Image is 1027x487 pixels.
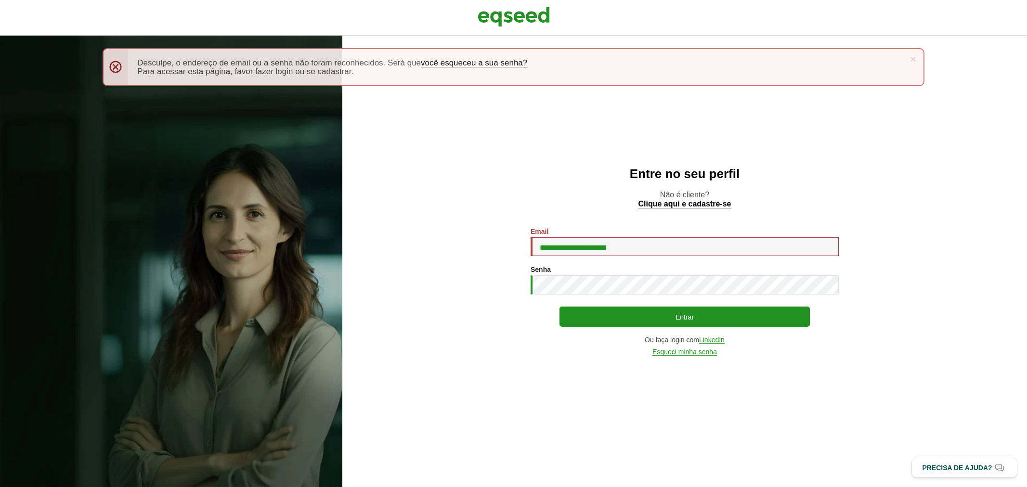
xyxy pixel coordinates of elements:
li: Para acessar esta página, favor fazer login ou se cadastrar. [137,67,904,76]
button: Entrar [559,307,810,327]
label: Senha [531,266,551,273]
p: Não é cliente? [362,190,1008,208]
div: Ou faça login com [531,336,839,344]
a: você esqueceu a sua senha? [421,59,527,67]
a: Esqueci minha senha [652,348,717,356]
a: × [910,54,916,64]
a: Clique aqui e cadastre-se [638,200,731,208]
img: EqSeed Logo [478,5,550,29]
h2: Entre no seu perfil [362,167,1008,181]
label: Email [531,228,548,235]
li: Desculpe, o endereço de email ou a senha não foram reconhecidos. Será que [137,59,904,67]
a: LinkedIn [699,336,725,344]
